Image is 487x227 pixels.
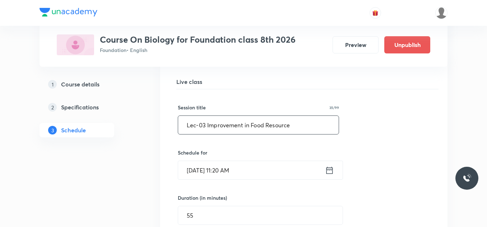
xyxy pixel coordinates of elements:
[178,116,339,134] input: A great title is short, clear and descriptive
[40,8,97,18] a: Company Logo
[48,103,57,112] p: 2
[435,7,447,19] img: Saniya Tarannum
[384,36,430,53] button: Unpublish
[176,77,439,86] h5: Live class
[48,80,57,89] p: 1
[178,149,339,156] h6: Schedule for
[372,10,379,16] img: avatar
[40,77,137,91] a: 1Course details
[178,104,206,111] h6: Session title
[329,106,339,109] p: 35/99
[40,100,137,114] a: 2Specifications
[178,194,227,202] h6: Duration (in minutes)
[100,34,296,45] h3: Course On Biology for Foundation class 8th 2026
[370,7,381,19] button: avatar
[61,126,86,134] h5: Schedule
[61,80,99,89] h5: Course details
[463,174,471,183] img: ttu
[333,36,379,53] button: Preview
[100,46,296,54] p: Foundation • English
[48,126,57,134] p: 3
[57,34,94,55] img: A14684FC-E37A-46D5-9A4F-301C31332014_plus.png
[40,8,97,16] img: Company Logo
[178,206,343,224] input: 55
[61,103,99,112] h5: Specifications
